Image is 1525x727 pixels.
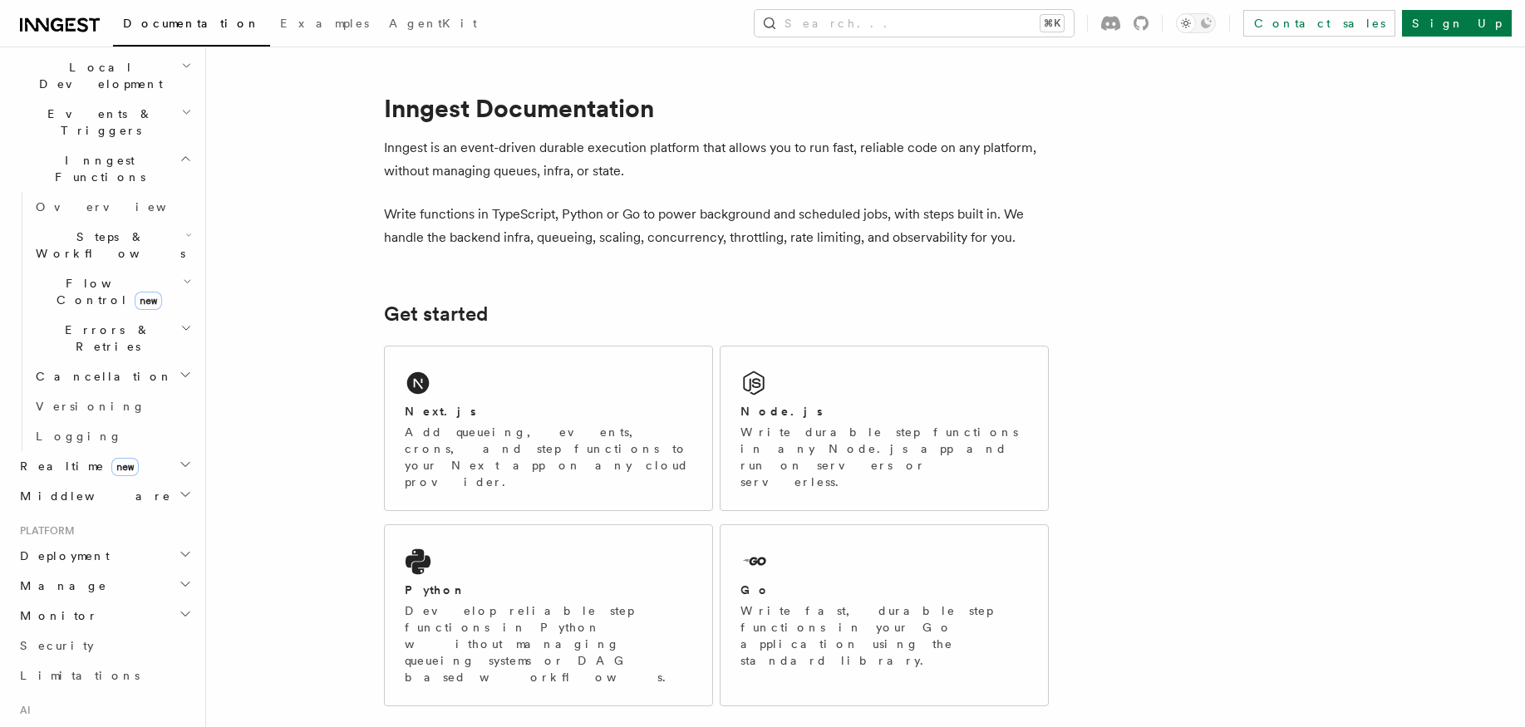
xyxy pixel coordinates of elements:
[13,59,181,92] span: Local Development
[29,268,195,315] button: Flow Controlnew
[740,424,1028,490] p: Write durable step functions in any Node.js app and run on servers or serverless.
[755,10,1074,37] button: Search...⌘K
[13,541,195,571] button: Deployment
[1402,10,1512,37] a: Sign Up
[270,5,379,45] a: Examples
[13,99,195,145] button: Events & Triggers
[405,403,476,420] h2: Next.js
[405,602,692,685] p: Develop reliable step functions in Python without managing queueing systems or DAG based workflows.
[29,222,195,268] button: Steps & Workflows
[13,192,195,451] div: Inngest Functions
[384,302,488,326] a: Get started
[13,145,195,192] button: Inngest Functions
[13,631,195,661] a: Security
[13,524,75,538] span: Platform
[720,346,1049,511] a: Node.jsWrite durable step functions in any Node.js app and run on servers or serverless.
[405,582,466,598] h2: Python
[405,424,692,490] p: Add queueing, events, crons, and step functions to your Next app on any cloud provider.
[384,346,713,511] a: Next.jsAdd queueing, events, crons, and step functions to your Next app on any cloud provider.
[29,421,195,451] a: Logging
[1243,10,1395,37] a: Contact sales
[280,17,369,30] span: Examples
[20,639,94,652] span: Security
[13,577,107,594] span: Manage
[1040,15,1064,32] kbd: ⌘K
[384,93,1049,123] h1: Inngest Documentation
[113,5,270,47] a: Documentation
[13,601,195,631] button: Monitor
[384,203,1049,249] p: Write functions in TypeScript, Python or Go to power background and scheduled jobs, with steps bu...
[740,602,1028,669] p: Write fast, durable step functions in your Go application using the standard library.
[13,52,195,99] button: Local Development
[13,458,139,474] span: Realtime
[13,488,171,504] span: Middleware
[13,481,195,511] button: Middleware
[29,368,173,385] span: Cancellation
[740,582,770,598] h2: Go
[123,17,260,30] span: Documentation
[13,571,195,601] button: Manage
[29,322,180,355] span: Errors & Retries
[13,451,195,481] button: Realtimenew
[29,275,183,308] span: Flow Control
[13,152,180,185] span: Inngest Functions
[389,17,477,30] span: AgentKit
[29,391,195,421] a: Versioning
[384,524,713,706] a: PythonDevelop reliable step functions in Python without managing queueing systems or DAG based wo...
[36,400,145,413] span: Versioning
[36,430,122,443] span: Logging
[29,228,185,262] span: Steps & Workflows
[29,315,195,361] button: Errors & Retries
[720,524,1049,706] a: GoWrite fast, durable step functions in your Go application using the standard library.
[1176,13,1216,33] button: Toggle dark mode
[13,704,31,717] span: AI
[13,661,195,690] a: Limitations
[740,403,823,420] h2: Node.js
[13,607,98,624] span: Monitor
[29,361,195,391] button: Cancellation
[13,106,181,139] span: Events & Triggers
[36,200,207,214] span: Overview
[384,136,1049,183] p: Inngest is an event-driven durable execution platform that allows you to run fast, reliable code ...
[111,458,139,476] span: new
[13,548,110,564] span: Deployment
[135,292,162,310] span: new
[29,192,195,222] a: Overview
[20,669,140,682] span: Limitations
[379,5,487,45] a: AgentKit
